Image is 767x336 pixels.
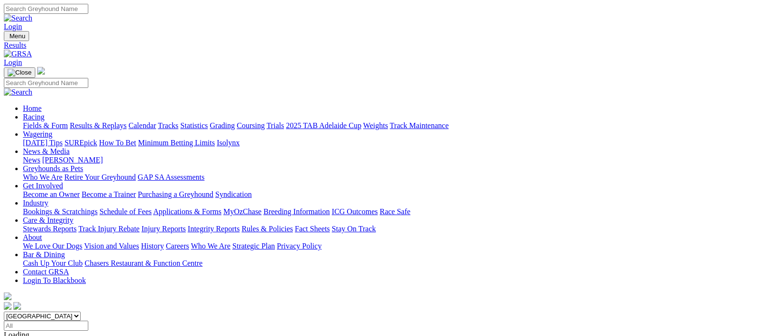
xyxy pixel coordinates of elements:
a: Login To Blackbook [23,276,86,284]
img: logo-grsa-white.png [37,67,45,75]
div: Get Involved [23,190,763,199]
a: Login [4,22,22,31]
a: We Love Our Dogs [23,242,82,250]
a: Privacy Policy [277,242,322,250]
a: Calendar [128,121,156,130]
a: Bookings & Scratchings [23,207,97,216]
a: Industry [23,199,48,207]
img: facebook.svg [4,302,11,310]
a: Who We Are [23,173,63,181]
a: How To Bet [99,139,137,147]
img: GRSA [4,50,32,58]
img: twitter.svg [13,302,21,310]
a: Injury Reports [141,225,186,233]
img: logo-grsa-white.png [4,293,11,300]
a: Grading [210,121,235,130]
a: Results & Replays [70,121,126,130]
input: Search [4,78,88,88]
div: Greyhounds as Pets [23,173,763,182]
a: Vision and Values [84,242,139,250]
a: Tracks [158,121,179,130]
div: News & Media [23,156,763,164]
img: Search [4,88,32,97]
a: Become a Trainer [82,190,136,198]
a: SUREpick [64,139,97,147]
a: Home [23,104,42,112]
a: Isolynx [217,139,240,147]
a: Fact Sheets [295,225,330,233]
a: Get Involved [23,182,63,190]
a: Syndication [215,190,252,198]
a: Strategic Plan [232,242,275,250]
a: Weights [363,121,388,130]
a: Breeding Information [263,207,330,216]
a: [PERSON_NAME] [42,156,103,164]
a: Track Injury Rebate [78,225,139,233]
a: Results [4,41,763,50]
a: Contact GRSA [23,268,69,276]
a: Chasers Restaurant & Function Centre [84,259,202,267]
div: Wagering [23,139,763,147]
span: Menu [10,33,25,40]
a: History [141,242,164,250]
a: Applications & Forms [153,207,221,216]
a: Cash Up Your Club [23,259,83,267]
a: News & Media [23,147,70,155]
a: GAP SA Assessments [138,173,205,181]
div: Racing [23,121,763,130]
a: Careers [166,242,189,250]
a: [DATE] Tips [23,139,63,147]
a: Rules & Policies [242,225,293,233]
a: Who We Are [191,242,231,250]
a: Purchasing a Greyhound [138,190,213,198]
img: Close [8,69,32,76]
a: Login [4,58,22,66]
a: Stewards Reports [23,225,76,233]
a: Race Safe [379,207,410,216]
a: Retire Your Greyhound [64,173,136,181]
div: Care & Integrity [23,225,763,233]
input: Select date [4,321,88,331]
a: About [23,233,42,241]
a: News [23,156,40,164]
a: 2025 TAB Adelaide Cup [286,121,361,130]
button: Toggle navigation [4,67,35,78]
img: Search [4,14,32,22]
a: MyOzChase [223,207,262,216]
a: Become an Owner [23,190,80,198]
a: Coursing [237,121,265,130]
a: Schedule of Fees [99,207,151,216]
a: Greyhounds as Pets [23,164,83,173]
a: Statistics [180,121,208,130]
button: Toggle navigation [4,31,29,41]
a: Bar & Dining [23,250,65,259]
a: ICG Outcomes [332,207,378,216]
a: Racing [23,113,44,121]
a: Trials [266,121,284,130]
a: Integrity Reports [188,225,240,233]
a: Stay On Track [332,225,376,233]
div: About [23,242,763,250]
input: Search [4,4,88,14]
div: Industry [23,207,763,216]
div: Bar & Dining [23,259,763,268]
a: Minimum Betting Limits [138,139,215,147]
a: Fields & Form [23,121,68,130]
a: Wagering [23,130,53,138]
a: Track Maintenance [390,121,449,130]
a: Care & Integrity [23,216,74,224]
